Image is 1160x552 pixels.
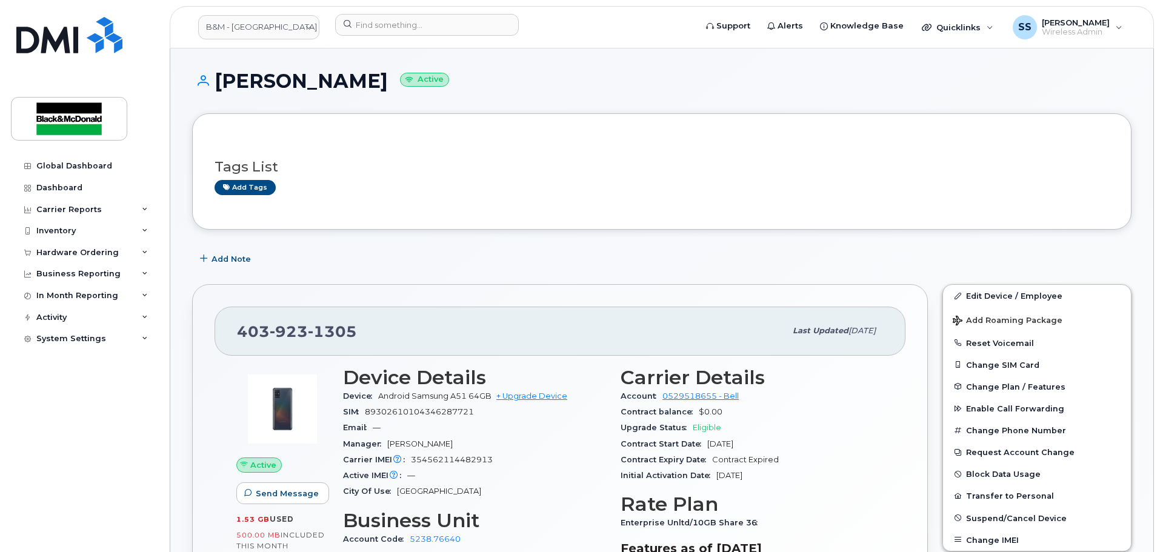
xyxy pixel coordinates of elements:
h3: Business Unit [343,510,606,531]
span: 354562114482913 [411,455,493,464]
span: Last updated [793,326,848,335]
span: Contract Expiry Date [621,455,712,464]
span: Active IMEI [343,471,407,480]
span: 1.53 GB [236,515,270,524]
span: Account [621,391,662,401]
a: Edit Device / Employee [943,285,1131,307]
span: Contract Start Date [621,439,707,448]
span: Initial Activation Date [621,471,716,480]
span: Send Message [256,488,319,499]
span: 923 [270,322,308,341]
button: Enable Call Forwarding [943,397,1131,419]
span: used [270,514,294,524]
span: Contract balance [621,407,699,416]
span: 500.00 MB [236,531,281,539]
span: Android Samsung A51 64GB [378,391,492,401]
h3: Rate Plan [621,493,884,515]
span: Add Note [212,253,251,265]
button: Change Plan / Features [943,376,1131,397]
button: Block Data Usage [943,463,1131,485]
span: [DATE] [716,471,742,480]
button: Add Roaming Package [943,307,1131,332]
h3: Device Details [343,367,606,388]
h3: Carrier Details [621,367,884,388]
span: — [373,423,381,432]
span: Account Code [343,534,410,544]
h1: [PERSON_NAME] [192,70,1132,91]
button: Add Note [192,248,261,270]
button: Suspend/Cancel Device [943,507,1131,529]
button: Reset Voicemail [943,332,1131,354]
span: — [407,471,415,480]
button: Change Phone Number [943,419,1131,441]
span: Suspend/Cancel Device [966,513,1067,522]
span: Change Plan / Features [966,382,1065,391]
span: Active [250,459,276,471]
span: [DATE] [848,326,876,335]
a: 0529518655 - Bell [662,391,739,401]
span: 403 [237,322,357,341]
button: Transfer to Personal [943,485,1131,507]
a: + Upgrade Device [496,391,567,401]
span: 89302610104346287721 [365,407,474,416]
span: Manager [343,439,387,448]
button: Change IMEI [943,529,1131,551]
h3: Tags List [215,159,1109,175]
span: Device [343,391,378,401]
small: Active [400,73,449,87]
button: Request Account Change [943,441,1131,463]
span: Enterprise Unltd/10GB Share 36 [621,518,764,527]
span: included this month [236,530,325,550]
span: [GEOGRAPHIC_DATA] [397,487,481,496]
span: SIM [343,407,365,416]
span: [PERSON_NAME] [387,439,453,448]
img: image20231002-3703462-1ews4ez.jpeg [246,373,319,445]
span: Carrier IMEI [343,455,411,464]
span: Upgrade Status [621,423,693,432]
button: Send Message [236,482,329,504]
span: Enable Call Forwarding [966,404,1064,413]
span: $0.00 [699,407,722,416]
span: City Of Use [343,487,397,496]
span: Contract Expired [712,455,779,464]
span: [DATE] [707,439,733,448]
button: Change SIM Card [943,354,1131,376]
a: 5238.76640 [410,534,461,544]
span: Eligible [693,423,721,432]
span: 1305 [308,322,357,341]
span: Add Roaming Package [953,316,1062,327]
a: Add tags [215,180,276,195]
span: Email [343,423,373,432]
